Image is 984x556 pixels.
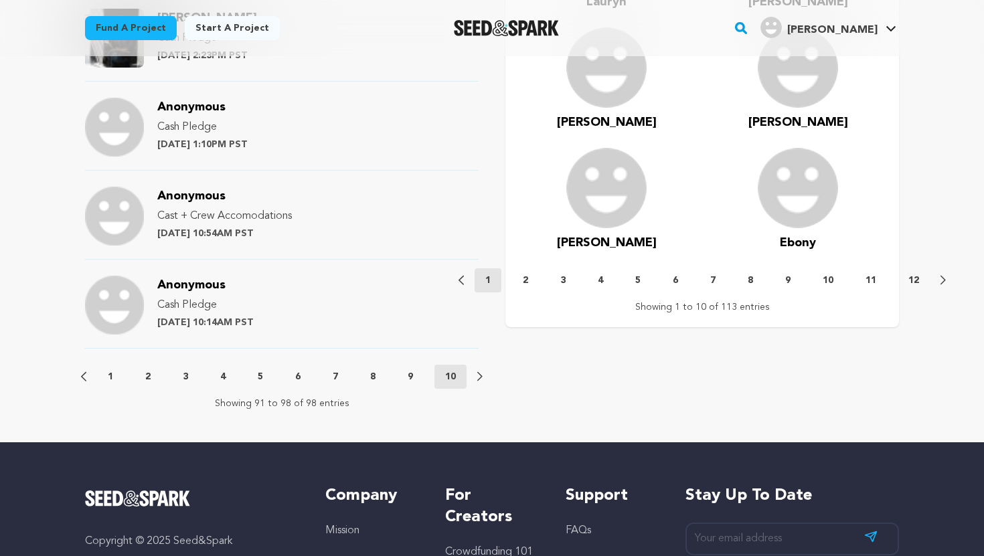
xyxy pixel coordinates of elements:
[780,234,816,252] a: Ebony
[566,525,591,536] a: FAQs
[866,274,876,287] p: 11
[97,370,124,383] button: 1
[560,274,566,287] p: 3
[787,25,878,35] span: [PERSON_NAME]
[635,274,641,287] p: 5
[157,208,292,224] p: Cast + Crew Accomodations
[566,27,647,108] img: user.png
[685,485,899,506] h5: Stay up to date
[780,237,816,249] span: Ebony
[635,300,770,314] p: Showing 1 to 10 of 113 entries
[625,274,651,287] button: 5
[333,370,338,383] p: 7
[397,370,424,383] button: 9
[157,190,226,202] span: Anonymous
[566,148,647,228] img: user.png
[85,533,299,549] p: Copyright © 2025 Seed&Spark
[85,98,144,157] img: Support Image
[710,274,716,287] p: 7
[157,279,226,291] span: Anonymous
[157,280,226,291] a: Anonymous
[258,370,263,383] p: 5
[760,17,878,38] div: Monique C.'s Profile
[748,116,848,128] span: [PERSON_NAME]
[700,274,726,287] button: 7
[325,525,359,536] a: Mission
[557,234,657,252] a: [PERSON_NAME]
[774,274,801,287] button: 9
[85,16,177,40] a: Fund a project
[855,274,887,287] button: 11
[85,187,144,246] img: Support Image
[454,20,559,36] img: Seed&Spark Logo Dark Mode
[812,274,844,287] button: 10
[587,274,614,287] button: 4
[359,370,386,383] button: 8
[157,191,226,202] a: Anonymous
[325,485,418,506] h5: Company
[85,490,190,506] img: Seed&Spark Logo
[898,274,930,287] button: 12
[758,148,838,228] img: user.png
[523,274,528,287] p: 2
[157,297,254,313] p: Cash Pledge
[758,27,838,108] img: user.png
[185,16,280,40] a: Start a project
[85,276,144,335] img: Support Image
[408,370,413,383] p: 9
[475,268,501,292] button: 1
[823,274,833,287] p: 10
[135,370,161,383] button: 2
[108,370,113,383] p: 1
[566,485,659,506] h5: Support
[157,316,254,329] p: [DATE] 10:14AM PST
[454,20,559,36] a: Seed&Spark Homepage
[215,397,349,410] p: Showing 91 to 98 of 98 entries
[598,274,603,287] p: 4
[673,274,678,287] p: 6
[748,274,753,287] p: 8
[370,370,376,383] p: 8
[157,138,248,151] p: [DATE] 1:10PM PST
[295,370,301,383] p: 6
[737,274,764,287] button: 8
[758,14,899,38] a: Monique C.'s Profile
[557,237,657,249] span: [PERSON_NAME]
[908,274,919,287] p: 12
[157,227,292,240] p: [DATE] 10:54AM PST
[284,370,311,383] button: 6
[247,370,274,383] button: 5
[445,485,538,528] h5: For Creators
[685,523,899,555] input: Your email address
[557,113,657,132] a: [PERSON_NAME]
[157,101,226,113] span: Anonymous
[183,370,188,383] p: 3
[550,274,576,287] button: 3
[85,490,299,506] a: Seed&Spark Homepage
[157,119,248,135] p: Cash Pledge
[485,274,491,287] p: 1
[557,116,657,128] span: [PERSON_NAME]
[172,370,199,383] button: 3
[760,17,782,38] img: user.png
[210,370,236,383] button: 4
[434,365,467,389] button: 10
[445,370,456,383] p: 10
[157,102,226,113] a: Anonymous
[512,274,539,287] button: 2
[145,370,151,383] p: 2
[785,274,791,287] p: 9
[322,370,349,383] button: 7
[662,274,689,287] button: 6
[758,14,899,42] span: Monique C.'s Profile
[220,370,226,383] p: 4
[748,113,848,132] a: [PERSON_NAME]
